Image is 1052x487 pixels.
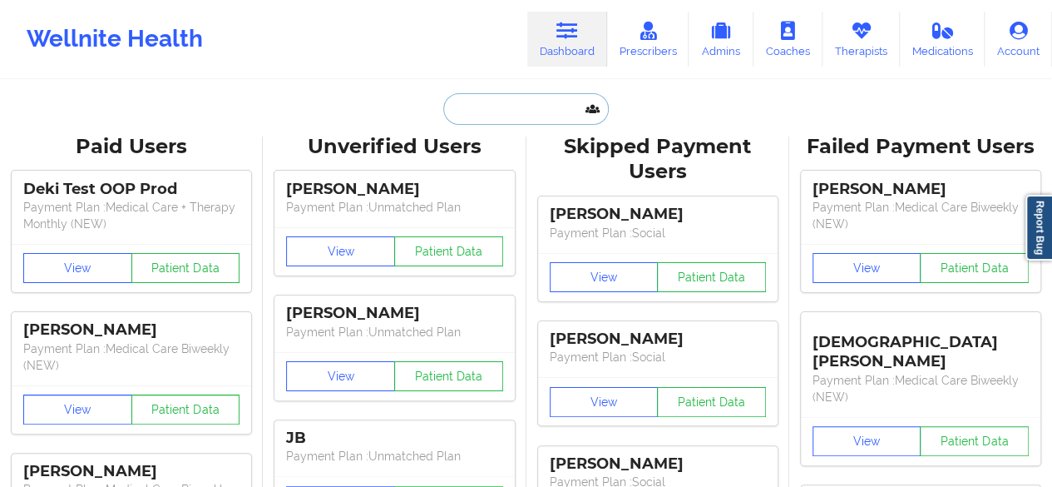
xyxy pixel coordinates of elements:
a: Therapists [822,12,900,67]
a: Account [985,12,1052,67]
div: Skipped Payment Users [538,134,778,186]
div: Unverified Users [274,134,514,160]
div: [PERSON_NAME] [23,462,240,481]
button: Patient Data [657,387,766,417]
button: View [23,395,132,425]
p: Payment Plan : Unmatched Plan [286,324,502,340]
p: Payment Plan : Medical Care Biweekly (NEW) [812,372,1029,405]
p: Payment Plan : Social [550,349,766,365]
div: Failed Payment Users [801,134,1040,160]
button: View [812,426,921,456]
div: [PERSON_NAME] [286,180,502,199]
button: Patient Data [920,253,1029,283]
div: [PERSON_NAME] [550,330,766,349]
a: Admins [689,12,753,67]
button: View [286,236,395,266]
a: Report Bug [1025,195,1052,261]
p: Payment Plan : Medical Care + Therapy Monthly (NEW) [23,199,240,232]
div: [PERSON_NAME] [550,455,766,474]
button: View [812,253,921,283]
button: View [550,387,659,417]
div: Deki Test OOP Prod [23,180,240,199]
button: Patient Data [131,395,240,425]
button: View [550,262,659,292]
button: Patient Data [131,253,240,283]
button: Patient Data [920,426,1029,456]
a: Prescribers [607,12,689,67]
div: JB [286,429,502,448]
button: Patient Data [657,262,766,292]
div: [DEMOGRAPHIC_DATA][PERSON_NAME] [812,321,1029,371]
div: [PERSON_NAME] [550,205,766,224]
p: Payment Plan : Unmatched Plan [286,199,502,216]
a: Dashboard [527,12,607,67]
button: Patient Data [394,361,503,391]
p: Payment Plan : Social [550,225,766,241]
p: Payment Plan : Medical Care Biweekly (NEW) [812,199,1029,232]
div: [PERSON_NAME] [286,304,502,323]
button: View [286,361,395,391]
p: Payment Plan : Medical Care Biweekly (NEW) [23,340,240,374]
p: Payment Plan : Unmatched Plan [286,448,502,465]
button: Patient Data [394,236,503,266]
div: [PERSON_NAME] [23,321,240,340]
div: Paid Users [12,134,251,160]
div: [PERSON_NAME] [812,180,1029,199]
a: Coaches [753,12,822,67]
button: View [23,253,132,283]
a: Medications [900,12,985,67]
